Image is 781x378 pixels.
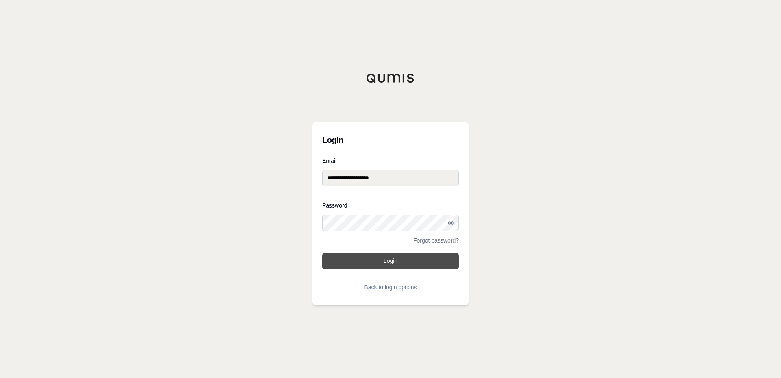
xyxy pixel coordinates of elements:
h3: Login [322,132,459,148]
img: Qumis [366,73,415,83]
label: Email [322,158,459,164]
button: Back to login options [322,279,459,295]
button: Login [322,253,459,269]
a: Forgot password? [413,238,459,243]
label: Password [322,203,459,208]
